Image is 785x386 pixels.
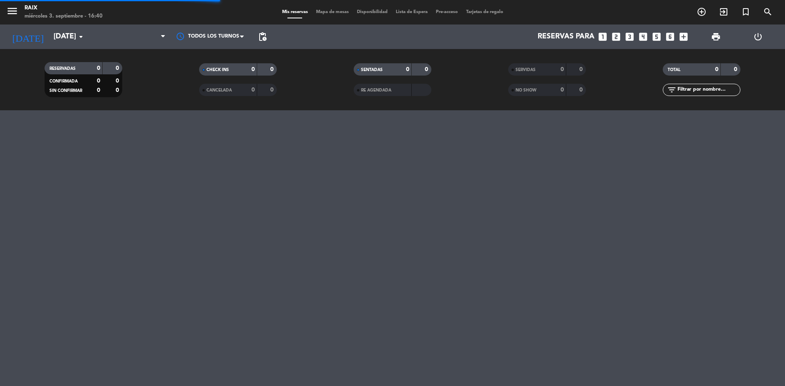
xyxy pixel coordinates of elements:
[667,85,677,95] i: filter_list
[406,67,409,72] strong: 0
[116,65,121,71] strong: 0
[753,32,763,42] i: power_settings_new
[251,87,255,93] strong: 0
[677,85,740,94] input: Filtrar por nombre...
[516,68,536,72] span: SERVIDAS
[49,79,78,83] span: CONFIRMADA
[97,78,100,84] strong: 0
[206,88,232,92] span: CANCELADA
[561,67,564,72] strong: 0
[638,31,648,42] i: looks_4
[251,67,255,72] strong: 0
[697,7,706,17] i: add_circle_outline
[6,28,49,46] i: [DATE]
[462,10,507,14] span: Tarjetas de regalo
[361,68,383,72] span: SENTADAS
[538,33,594,41] span: Reservas para
[597,31,608,42] i: looks_one
[270,67,275,72] strong: 0
[392,10,432,14] span: Lista de Espera
[741,7,751,17] i: turned_in_not
[76,32,86,42] i: arrow_drop_down
[516,88,536,92] span: NO SHOW
[737,25,779,49] div: LOG OUT
[49,89,82,93] span: SIN CONFIRMAR
[270,87,275,93] strong: 0
[624,31,635,42] i: looks_3
[25,12,103,20] div: miércoles 3. septiembre - 16:40
[312,10,353,14] span: Mapa de mesas
[361,88,391,92] span: RE AGENDADA
[97,65,100,71] strong: 0
[116,87,121,93] strong: 0
[97,87,100,93] strong: 0
[711,32,721,42] span: print
[278,10,312,14] span: Mis reservas
[425,67,430,72] strong: 0
[719,7,729,17] i: exit_to_app
[611,31,621,42] i: looks_two
[579,87,584,93] strong: 0
[6,5,18,20] button: menu
[579,67,584,72] strong: 0
[353,10,392,14] span: Disponibilidad
[258,32,267,42] span: pending_actions
[25,4,103,12] div: RAIX
[678,31,689,42] i: add_box
[734,67,739,72] strong: 0
[665,31,675,42] i: looks_6
[561,87,564,93] strong: 0
[432,10,462,14] span: Pre-acceso
[715,67,718,72] strong: 0
[116,78,121,84] strong: 0
[49,67,76,71] span: RESERVADAS
[763,7,773,17] i: search
[6,5,18,17] i: menu
[651,31,662,42] i: looks_5
[206,68,229,72] span: CHECK INS
[668,68,680,72] span: TOTAL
